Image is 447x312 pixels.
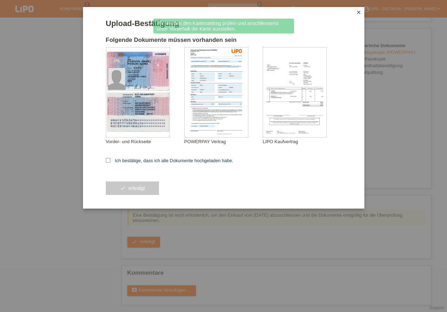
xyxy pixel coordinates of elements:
[128,185,145,191] span: erledigt
[185,47,248,137] img: upload_document_confirmation_type_contract_kkg_whitelabel.png
[106,158,234,163] label: Ich bestätige, dass ich alle Dokumente hochgeladen habe.
[108,68,125,90] img: foreign_id_photo_male.png
[263,139,341,144] div: LIPO Kaufvertrag
[127,60,162,63] div: [PERSON_NAME]
[106,37,341,47] h2: Folgende Dokumente müssen vorhanden sein
[127,63,162,65] div: [PERSON_NAME]
[356,9,362,15] i: close
[106,47,170,137] img: upload_document_confirmation_type_id_foreign_empty.png
[354,9,363,17] a: close
[153,19,294,33] div: Wir werden den Kartenantrag prüfen und anschliessend unter Vorbehalt die Karte ausstellen.
[106,182,159,195] button: check erledigt
[231,49,242,53] img: 39073_print.png
[263,47,326,137] img: upload_document_confirmation_type_receipt_generic.png
[120,185,126,191] i: check
[184,139,263,144] div: POWERPAY Vertrag
[106,139,184,144] div: Vorder- und Rückseite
